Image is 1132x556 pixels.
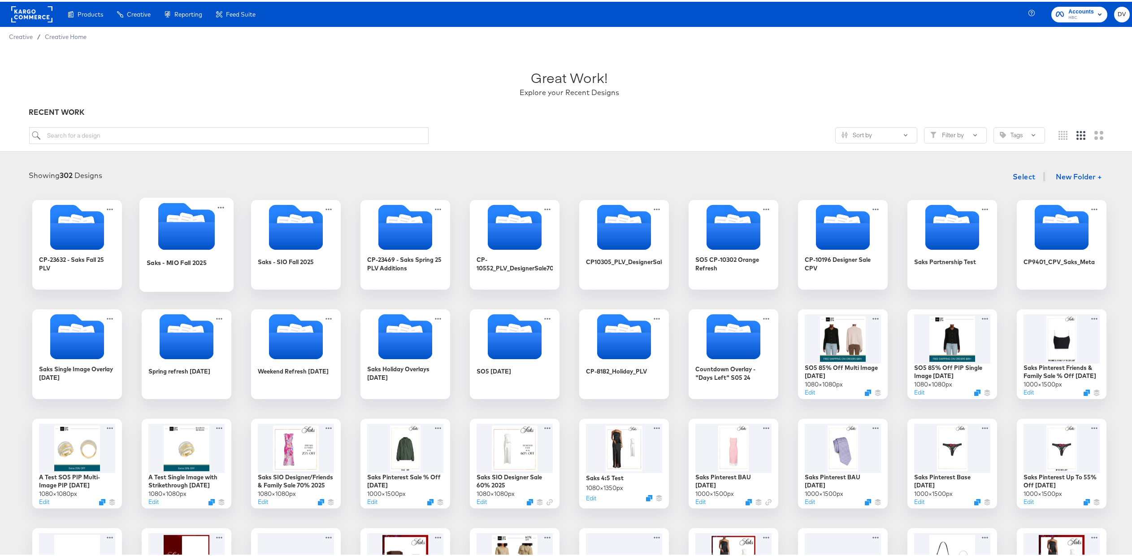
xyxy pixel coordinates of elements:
[835,126,917,142] button: SlidersSort by
[1049,167,1110,184] button: New Folder +
[1076,129,1085,138] svg: Medium grid
[251,313,341,357] svg: Folder
[208,497,215,504] svg: Duplicate
[251,417,341,507] div: Saks SIO Designer/Friends & Family Sale 70% 20251080×1080pxEditDuplicate
[907,198,997,288] div: Saks Partnership Test
[865,497,871,504] svg: Duplicate
[78,9,103,16] span: Products
[32,203,122,248] svg: Folder
[142,308,231,397] div: Spring refresh [DATE]
[765,497,772,504] svg: Link
[1017,417,1106,507] div: Saks Pinterest Up To 55% Off [DATE]1000×1500pxEditDuplicate
[1017,198,1106,288] div: CP9401_CPV_Saks_Meta
[914,256,976,265] div: Saks Partnership Test
[142,417,231,507] div: A Test Single Image with Strikethrough [DATE]1080×1080pxEditDuplicate
[865,388,871,394] svg: Duplicate
[1013,169,1036,181] span: Select
[1051,5,1107,21] button: AccountsHBC
[1118,8,1126,18] span: DV
[579,308,669,397] div: CP-8182_Holiday_PLV
[579,417,669,507] div: Saks 4:5 Test1080×1350pxEditDuplicate
[1017,203,1106,248] svg: Folder
[1068,13,1094,20] span: HBC
[930,130,937,136] svg: Filter
[805,496,815,504] button: Edit
[99,497,105,504] svg: Duplicate
[251,203,341,248] svg: Folder
[695,363,772,380] div: Countdown Overlay - "Days Left" S05 24
[1094,129,1103,138] svg: Large grid
[527,497,533,504] svg: Duplicate
[32,417,122,507] div: A Test SO5 PIP Multi-Image PIP [DATE]1080×1080pxEditDuplicate
[695,496,706,504] button: Edit
[805,362,881,378] div: SO5 85% Off Multi Image [DATE]
[470,308,559,397] div: SO5 [DATE]
[258,488,296,496] div: 1080 × 1080 px
[579,198,669,288] div: CP10305_PLV_DesignerSale60
[974,388,980,394] svg: Duplicate
[148,471,225,488] div: A Test Single Image with Strikethrough [DATE]
[695,471,772,488] div: Saks Pinterest BAU [DATE]
[39,496,49,504] button: Edit
[258,496,268,504] button: Edit
[258,256,314,265] div: Saks - SIO Fall 2025
[127,9,151,16] span: Creative
[586,472,624,481] div: Saks 4:5 Test
[586,365,647,374] div: CP-8182_Holiday_PLV
[1000,130,1006,136] svg: Tag
[689,198,778,288] div: SO5 CP-10302 Orange Refresh
[477,365,511,374] div: SO5 [DATE]
[646,493,652,500] svg: Duplicate
[695,254,772,270] div: SO5 CP-10302 Orange Refresh
[805,488,843,496] div: 1000 × 1500 px
[148,365,210,374] div: Spring refresh [DATE]
[477,496,487,504] button: Edit
[579,313,669,357] svg: Folder
[520,86,619,96] div: Explore your Recent Designs
[993,126,1045,142] button: TagTags
[367,254,443,270] div: CP-23469 - Saks Spring 25 PLV Additions
[139,201,234,248] svg: Folder
[258,365,329,374] div: Weekend Refresh [DATE]
[1084,497,1090,504] button: Duplicate
[695,488,734,496] div: 1000 × 1500 px
[798,198,888,288] div: CP-10196 Designer Sale CPV
[1084,388,1090,394] svg: Duplicate
[1024,387,1034,395] button: Edit
[689,203,778,248] svg: Folder
[746,497,752,504] svg: Duplicate
[33,31,45,39] span: /
[1068,5,1094,15] span: Accounts
[29,105,1110,116] div: RECENT WORK
[360,198,450,288] div: CP-23469 - Saks Spring 25 PLV Additions
[586,492,596,501] button: Edit
[1024,362,1100,378] div: Saks Pinterest Friends & Family Sale % Off [DATE]
[914,471,990,488] div: Saks Pinterest Base [DATE]
[251,198,341,288] div: Saks - SIO Fall 2025
[142,313,231,357] svg: Folder
[470,313,559,357] svg: Folder
[360,203,450,248] svg: Folder
[914,378,952,387] div: 1080 × 1080 px
[360,313,450,357] svg: Folder
[914,362,990,378] div: SO5 85% Off PIP Single Image [DATE]
[367,363,443,380] div: Saks Holiday Overlays [DATE]
[805,254,881,270] div: CP-10196 Designer Sale CPV
[45,31,87,39] a: Creative Home
[226,9,256,16] span: Feed Suite
[924,126,987,142] button: FilterFilter by
[914,488,953,496] div: 1000 × 1500 px
[360,417,450,507] div: Saks Pinterest Sale % Off [DATE]1000×1500pxEditDuplicate
[914,496,924,504] button: Edit
[29,126,429,142] input: Search for a design
[974,497,980,504] svg: Duplicate
[689,308,778,397] div: Countdown Overlay - "Days Left" S05 24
